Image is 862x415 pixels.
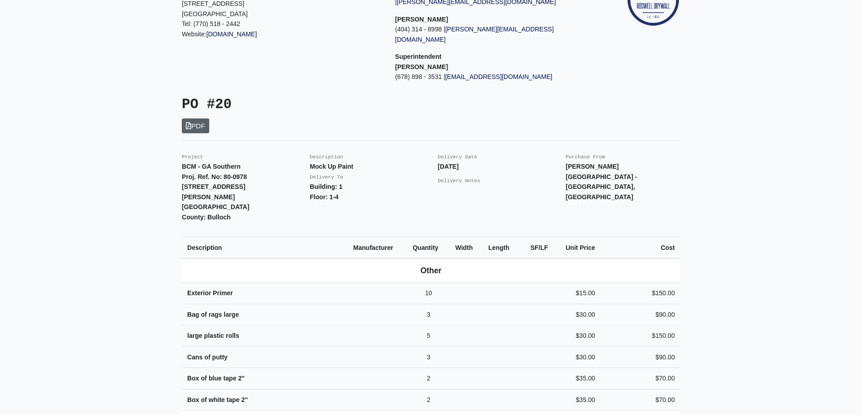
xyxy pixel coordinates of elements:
p: [PERSON_NAME][GEOGRAPHIC_DATA] - [GEOGRAPHIC_DATA], [GEOGRAPHIC_DATA] [566,162,680,202]
h3: PO #20 [182,96,424,113]
strong: Bag of rags large [187,311,239,318]
strong: County: Bulloch [182,214,231,221]
strong: Mock Up Paint [310,163,353,170]
th: Manufacturer [348,237,407,258]
td: $70.00 [601,389,680,411]
small: Purchase From [566,154,605,160]
td: 5 [407,325,450,347]
strong: Box of white tape 2'' [187,396,248,403]
strong: Cans of putty [187,354,228,361]
th: Cost [601,237,680,258]
a: [EMAIL_ADDRESS][DOMAIN_NAME] [445,73,553,80]
th: SF/LF [520,237,554,258]
strong: Building: 1 [310,183,343,190]
strong: [DATE] [438,163,459,170]
b: Other [421,266,442,275]
th: Description [182,237,348,258]
td: $150.00 [601,283,680,304]
td: 3 [407,346,450,368]
th: Unit Price [554,237,601,258]
td: 2 [407,389,450,411]
strong: large plastic rolls [187,332,239,339]
td: $30.00 [554,346,601,368]
strong: BCM - GA Southern [182,163,241,170]
span: Superintendent [395,53,441,60]
th: Length [483,237,520,258]
p: (404) 314 - 8998 | [395,24,595,44]
td: $70.00 [601,368,680,389]
td: $35.00 [554,389,601,411]
p: [GEOGRAPHIC_DATA] [182,9,382,19]
small: Delivery Notes [438,178,480,183]
td: 3 [407,304,450,325]
p: Tel: (770) 518 - 2442 [182,19,382,29]
a: [DOMAIN_NAME] [207,31,257,38]
td: 10 [407,283,450,304]
td: $30.00 [554,325,601,347]
strong: Floor: 1-4 [310,193,339,201]
td: $30.00 [554,304,601,325]
strong: [PERSON_NAME] [395,63,448,70]
td: $15.00 [554,283,601,304]
td: $90.00 [601,346,680,368]
strong: Proj. Ref. No: 80-0978 [182,173,247,180]
td: 2 [407,368,450,389]
strong: [PERSON_NAME] [395,16,448,23]
small: Description [310,154,343,160]
th: Width [450,237,483,258]
td: $90.00 [601,304,680,325]
strong: Box of blue tape 2'' [187,375,245,382]
strong: Exterior Primer [187,289,233,297]
strong: [GEOGRAPHIC_DATA] [182,203,249,210]
small: Delivery To [310,175,343,180]
a: [PERSON_NAME][EMAIL_ADDRESS][DOMAIN_NAME] [395,26,554,43]
small: Delivery Date [438,154,477,160]
a: PDF [182,118,209,133]
small: Project [182,154,203,160]
td: $35.00 [554,368,601,389]
td: $150.00 [601,325,680,347]
th: Quantity [407,237,450,258]
p: (678) 898 - 3531 | [395,72,595,82]
strong: [STREET_ADDRESS][PERSON_NAME] [182,183,246,201]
